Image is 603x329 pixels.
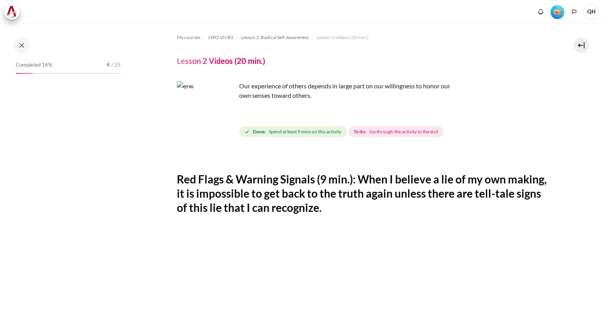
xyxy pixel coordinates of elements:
span: Lesson 2: Radical Self-Awareness [241,34,309,41]
span: QH [583,4,599,20]
span: 4 [107,61,110,69]
span: / 25 [111,61,121,69]
div: 16% [16,73,33,74]
h2: Red Flags & Warning Signals (9 min.): When I believe a lie of my own making, it is impossible to ... [177,172,547,215]
span: Completed 16% [16,61,52,69]
a: User menu [583,4,599,20]
a: Architeck Architeck [4,4,24,20]
p: Our experience of others depends in large part on our willingness to honor our own senses toward ... [177,81,453,100]
span: Go through the activity to the end [369,128,438,135]
img: erw [177,81,236,140]
button: Languages [568,6,580,18]
nav: Navigation bar [177,31,547,44]
img: Level #1 [551,5,564,19]
strong: To do: [354,128,366,135]
a: OPO VN B3 [208,33,233,42]
h4: Lesson 2 Videos (20 min.) [177,56,265,66]
a: Level #1 [547,4,567,19]
div: Completion requirements for Lesson 2 Videos (20 min.) [239,125,445,139]
a: Lesson 2: Radical Self-Awareness [241,33,309,42]
div: Show notification window with no new notifications [535,6,547,18]
strong: Done: [253,128,266,135]
span: Lesson 2 Videos (20 min.) [316,34,369,41]
span: My courses [177,34,200,41]
a: Lesson 2 Videos (20 min.) [316,33,369,42]
a: My courses [177,33,200,42]
span: Spend at least 9 mins on this activity [269,128,341,135]
div: Level #1 [551,4,564,19]
img: Architeck [6,6,17,18]
span: OPO VN B3 [208,34,233,41]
